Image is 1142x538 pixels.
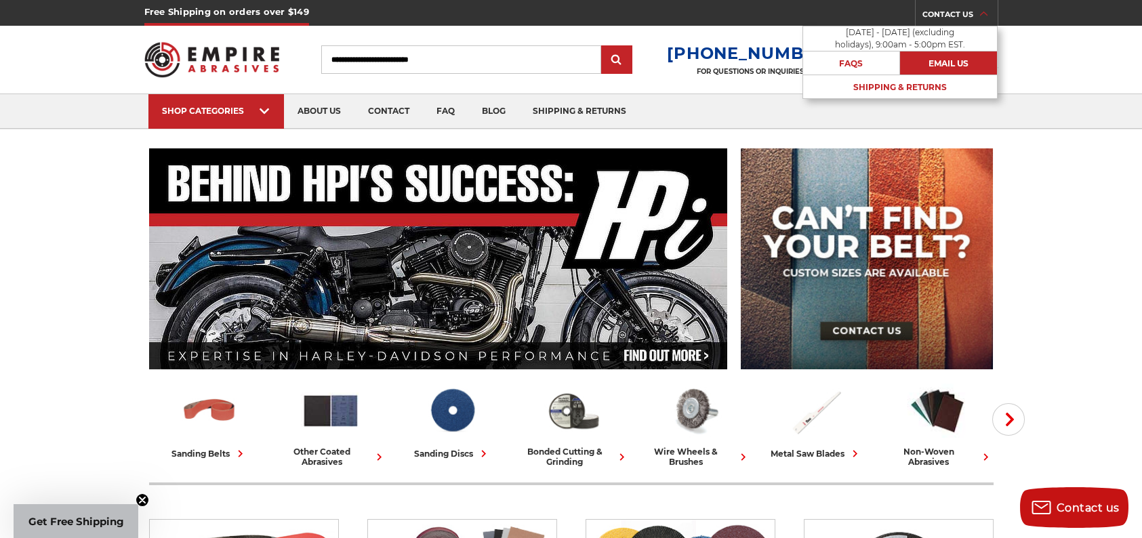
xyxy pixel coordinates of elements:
[640,381,750,467] a: wire wheels & brushes
[28,515,124,528] span: Get Free Shipping
[180,381,239,440] img: Sanding Belts
[518,381,629,467] a: bonded cutting & grinding
[162,106,270,116] div: SHOP CATEGORIES
[603,47,630,74] input: Submit
[882,381,993,467] a: non-woven abrasives
[640,447,750,467] div: wire wheels & brushes
[354,94,423,129] a: contact
[422,381,482,440] img: Sanding Discs
[882,447,993,467] div: non-woven abrasives
[301,381,361,440] img: Other Coated Abrasives
[761,381,872,461] a: metal saw blades
[155,381,265,461] a: sanding belts
[144,33,280,86] img: Empire Abrasives
[900,51,997,75] a: Email Us
[423,94,468,129] a: faq
[136,493,149,507] button: Close teaser
[992,403,1025,436] button: Next
[414,447,491,461] div: sanding discs
[518,447,629,467] div: bonded cutting & grinding
[667,67,834,76] p: FOR QUESTIONS OR INQUIRIES
[14,504,138,538] div: Get Free ShippingClose teaser
[171,447,247,461] div: sanding belts
[833,26,967,51] p: [DATE] - [DATE] (excluding holidays), 9:00am - 5:00pm EST.
[276,447,386,467] div: other coated abrasives
[284,94,354,129] a: about us
[803,75,997,98] a: Shipping & Returns
[1020,487,1128,528] button: Contact us
[908,381,967,440] img: Non-woven Abrasives
[667,43,834,63] a: [PHONE_NUMBER]
[276,381,386,467] a: other coated abrasives
[468,94,519,129] a: blog
[741,148,993,369] img: promo banner for custom belts.
[771,447,862,461] div: metal saw blades
[665,381,725,440] img: Wire Wheels & Brushes
[519,94,640,129] a: shipping & returns
[1057,501,1120,514] span: Contact us
[149,148,727,369] img: Banner for an interview featuring Horsepower Inc who makes Harley performance upgrades featured o...
[544,381,603,440] img: Bonded Cutting & Grinding
[786,381,846,440] img: Metal Saw Blades
[397,381,508,461] a: sanding discs
[922,7,998,26] a: CONTACT US
[803,51,900,75] a: FAQs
